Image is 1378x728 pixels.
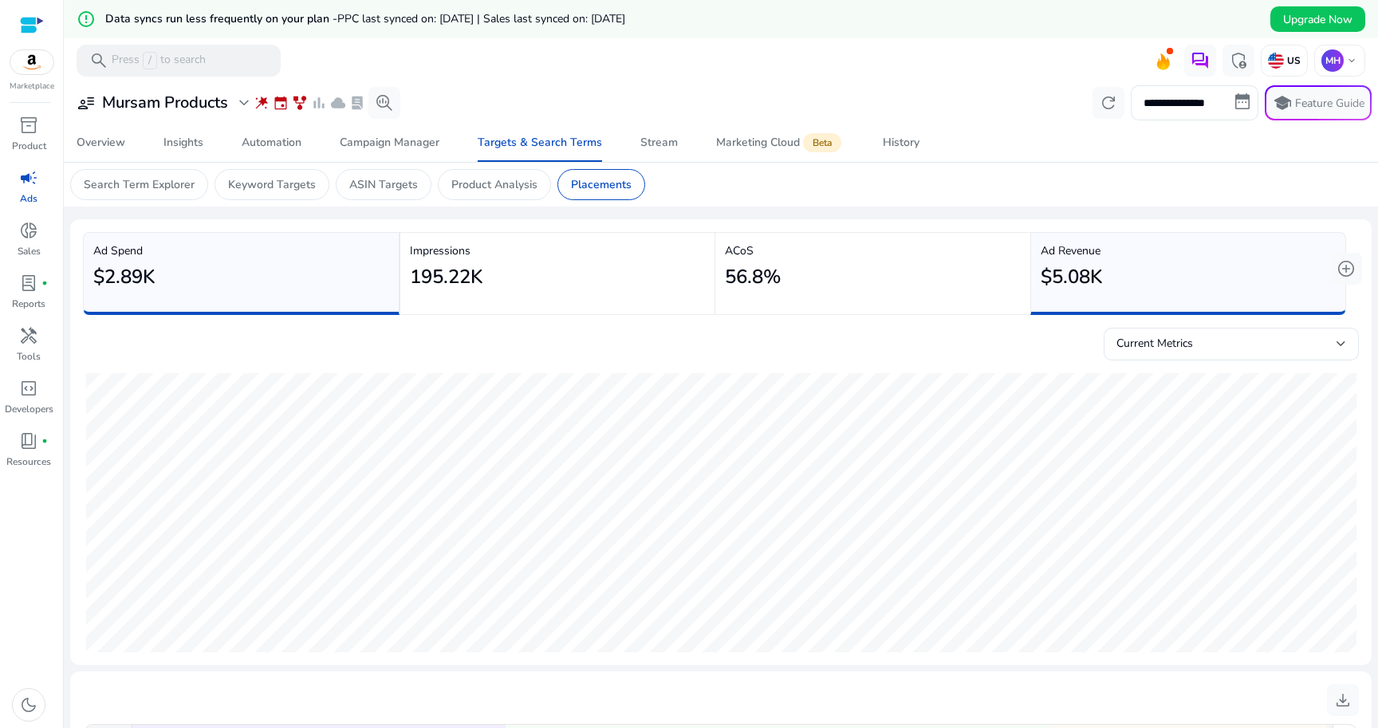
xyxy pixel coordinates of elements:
span: fiber_manual_record [41,280,48,286]
div: Stream [640,137,678,148]
span: user_attributes [77,93,96,112]
p: MH [1321,49,1344,72]
p: Product [12,139,46,153]
p: Sales [18,244,41,258]
span: donut_small [19,221,38,240]
span: download [1333,691,1352,710]
p: Marketplace [10,81,54,92]
p: Ad Revenue [1041,242,1337,259]
span: dark_mode [19,695,38,714]
img: us.svg [1268,53,1284,69]
span: school [1273,93,1292,112]
span: cloud [330,95,346,111]
span: inventory_2 [19,116,38,135]
span: fiber_manual_record [41,438,48,444]
span: handyman [19,326,38,345]
button: add_circle [1330,253,1362,285]
span: keyboard_arrow_down [1345,54,1358,67]
span: search_insights [375,93,394,112]
span: wand_stars [254,95,270,111]
p: ASIN Targets [349,176,418,193]
p: Developers [5,402,53,416]
button: download [1327,684,1359,716]
button: refresh [1093,87,1124,119]
mat-icon: error_outline [77,10,96,29]
button: admin_panel_settings [1222,45,1254,77]
span: Upgrade Now [1283,11,1352,28]
p: Feature Guide [1295,96,1364,112]
p: Reports [12,297,45,311]
p: US [1284,54,1301,67]
span: Current Metrics [1116,336,1193,351]
p: Ad Spend [93,242,389,259]
button: Upgrade Now [1270,6,1365,32]
span: family_history [292,95,308,111]
h5: Data syncs run less frequently on your plan - [105,13,625,26]
span: book_4 [19,431,38,451]
h3: Mursam Products [102,93,228,112]
span: admin_panel_settings [1229,51,1248,70]
div: Targets & Search Terms [478,137,602,148]
p: Impressions [410,242,706,259]
div: Automation [242,137,301,148]
h2: $2.89K [93,266,155,289]
span: code_blocks [19,379,38,398]
h2: 195.22K [410,266,482,289]
img: amazon.svg [10,50,53,74]
span: refresh [1099,93,1118,112]
span: lab_profile [19,273,38,293]
p: Resources [6,455,51,469]
h2: 56.8% [725,266,781,289]
span: search [89,51,108,70]
span: add_circle [1337,259,1356,278]
p: Placements [571,176,632,193]
span: bar_chart [311,95,327,111]
h2: $5.08K [1041,266,1102,289]
span: event [273,95,289,111]
span: / [143,52,157,69]
div: Marketing Cloud [716,136,845,149]
button: search_insights [368,87,400,119]
p: Product Analysis [451,176,537,193]
p: Keyword Targets [228,176,316,193]
p: ACoS [725,242,1021,259]
div: History [883,137,919,148]
button: schoolFeature Guide [1265,85,1372,120]
div: Campaign Manager [340,137,439,148]
span: expand_more [234,93,254,112]
p: Search Term Explorer [84,176,195,193]
span: campaign [19,168,38,187]
span: Beta [803,133,841,152]
span: lab_profile [349,95,365,111]
p: Tools [17,349,41,364]
p: Ads [20,191,37,206]
span: PPC last synced on: [DATE] | Sales last synced on: [DATE] [337,11,625,26]
div: Insights [163,137,203,148]
div: Overview [77,137,125,148]
p: Press to search [112,52,206,69]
